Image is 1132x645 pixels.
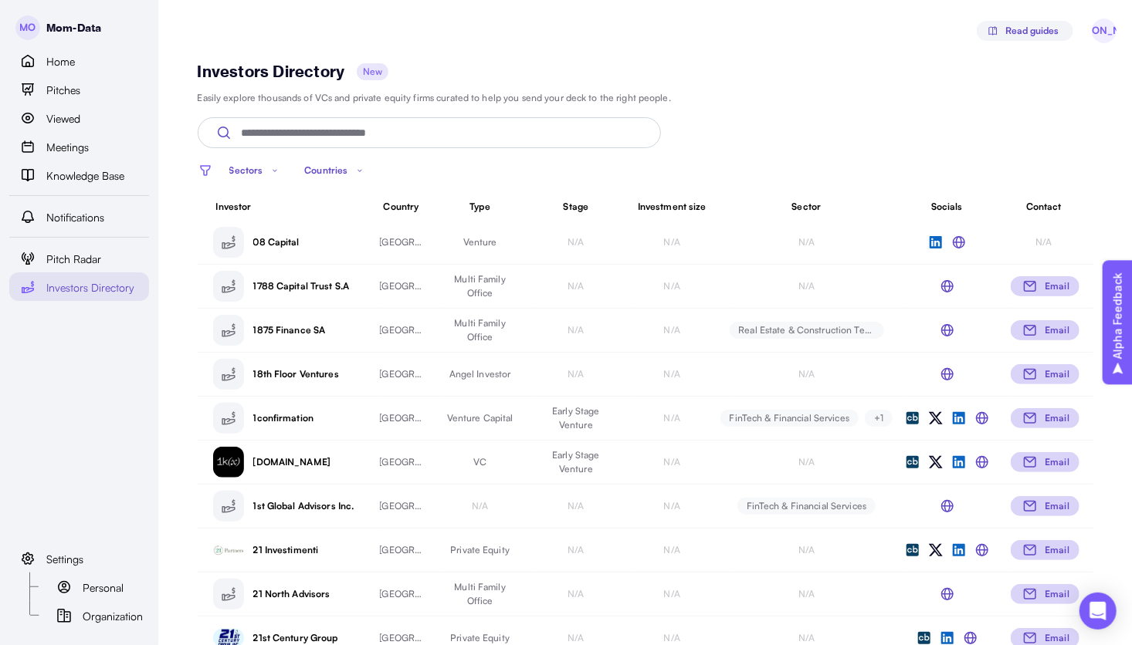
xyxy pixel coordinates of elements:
[633,367,710,381] p: N/A
[633,200,710,214] p: Investment size
[1011,364,1080,384] button: Email
[253,279,361,293] p: 1788 Capital Trust S.A
[730,367,884,381] p: N/A
[46,279,134,296] span: Investors Directory
[1011,584,1080,604] button: Email
[380,587,423,601] p: [GEOGRAPHIC_DATA]
[926,232,946,252] img: LinkedIn icon
[633,411,710,425] p: N/A
[442,631,519,645] p: Private Equity
[903,452,923,472] img: Crunchbase icon
[633,279,710,293] p: N/A
[1046,631,1070,645] p: Email
[219,276,239,296] img: placeholder logo
[972,540,992,560] img: Website icon
[937,320,957,340] a: Website icon
[1011,320,1080,340] button: Email
[442,499,519,513] p: N/A
[253,543,361,557] p: 21 Investimenti
[253,367,361,381] p: 18th Floor Ventures
[633,323,710,337] p: N/A
[937,364,957,384] img: Website icon
[949,540,969,560] img: LinkedIn icon
[216,200,252,214] p: Investor
[219,232,239,252] img: placeholder logo
[442,316,519,344] p: Multi Family Office
[874,411,883,425] p: + 1
[730,543,884,557] p: N/A
[442,272,519,300] p: Multi Family Office
[1046,323,1070,337] p: Email
[903,408,923,428] img: Crunchbase icon
[633,455,710,469] p: N/A
[1021,453,1039,471] img: svg%3e
[1021,277,1039,295] img: svg%3e
[972,408,992,428] a: Website icon
[903,200,992,214] p: Socials
[219,364,239,384] img: placeholder logo
[537,543,615,557] p: N/A
[926,452,946,472] img: X (Twitter) icon
[1011,408,1080,428] button: Email
[46,167,124,184] span: Knowledge Base
[219,320,239,340] img: placeholder logo
[1046,455,1070,469] p: Email
[1021,321,1039,339] img: svg%3e
[1011,276,1080,296] button: Email
[730,631,884,645] p: N/A
[380,499,423,513] p: [GEOGRAPHIC_DATA]
[253,411,361,425] p: 1confirmation
[1021,365,1039,383] img: svg%3e
[633,235,710,249] p: N/A
[442,580,519,608] p: Multi Family Office
[46,53,75,70] span: Home
[633,587,710,601] p: N/A
[354,164,366,177] img: svg%3e
[213,447,244,478] img: placeholder logo
[442,411,519,425] p: Venture Capital
[972,452,992,472] img: Website icon
[730,200,884,214] p: Sector
[937,496,957,516] a: Website icon
[219,408,239,428] img: placeholder logo
[253,631,361,645] p: 21st Century Group
[949,408,969,428] img: LinkedIn icon
[46,209,104,226] span: Notifications
[926,540,946,560] img: X (Twitter) icon
[380,631,423,645] p: [GEOGRAPHIC_DATA]
[537,323,615,337] p: N/A
[537,587,615,601] p: N/A
[903,540,923,560] img: Crunchbase icon
[1021,541,1039,559] img: svg%3e
[229,164,263,177] p: Sectors
[380,455,423,469] p: [GEOGRAPHIC_DATA]
[46,20,101,36] p: Mom-Data
[1046,279,1070,293] p: Email
[937,276,957,296] img: Website icon
[926,408,946,428] img: X (Twitter) icon
[442,235,519,249] p: Venture
[83,579,124,596] span: Personal
[253,323,361,337] p: 1875 Finance SA
[269,164,281,177] img: svg%3e
[1011,496,1080,516] button: Email
[253,499,361,513] p: 1st Global Advisors Inc.
[380,411,423,425] p: [GEOGRAPHIC_DATA]
[730,411,849,425] p: FinTech & Financial Services
[380,235,423,249] p: [GEOGRAPHIC_DATA]
[537,279,615,293] p: N/A
[219,496,239,516] img: placeholder logo
[46,139,89,156] span: Meetings
[730,235,884,249] p: N/A
[537,404,615,432] p: Early Stage Venture
[1011,452,1080,472] button: Email
[198,62,345,82] p: Investors Directory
